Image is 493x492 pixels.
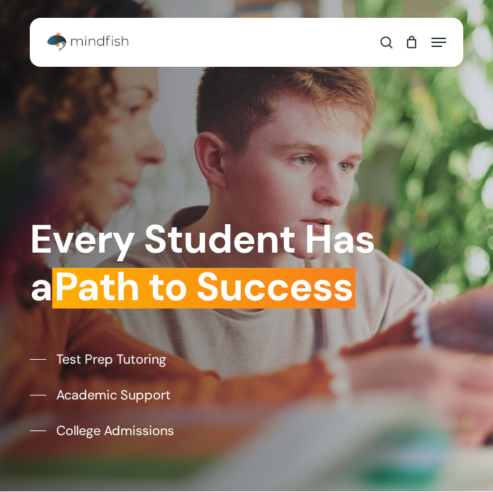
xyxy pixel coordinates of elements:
img: Mindfish Test Prep & Academics [47,32,128,52]
span: Academic Support [56,385,171,405]
a: Navigation Menu [431,36,446,49]
a: College Admissions [30,421,174,440]
header: Main Menu [30,26,464,59]
span: College Admissions [56,421,174,440]
a: Academic Support [30,385,171,405]
em: Path to Success [52,261,355,312]
a: Cart [399,26,425,59]
h1: Every Student Has a [30,216,463,310]
span: Test Prep Tutoring [56,349,166,369]
a: Test Prep Tutoring [30,349,166,369]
